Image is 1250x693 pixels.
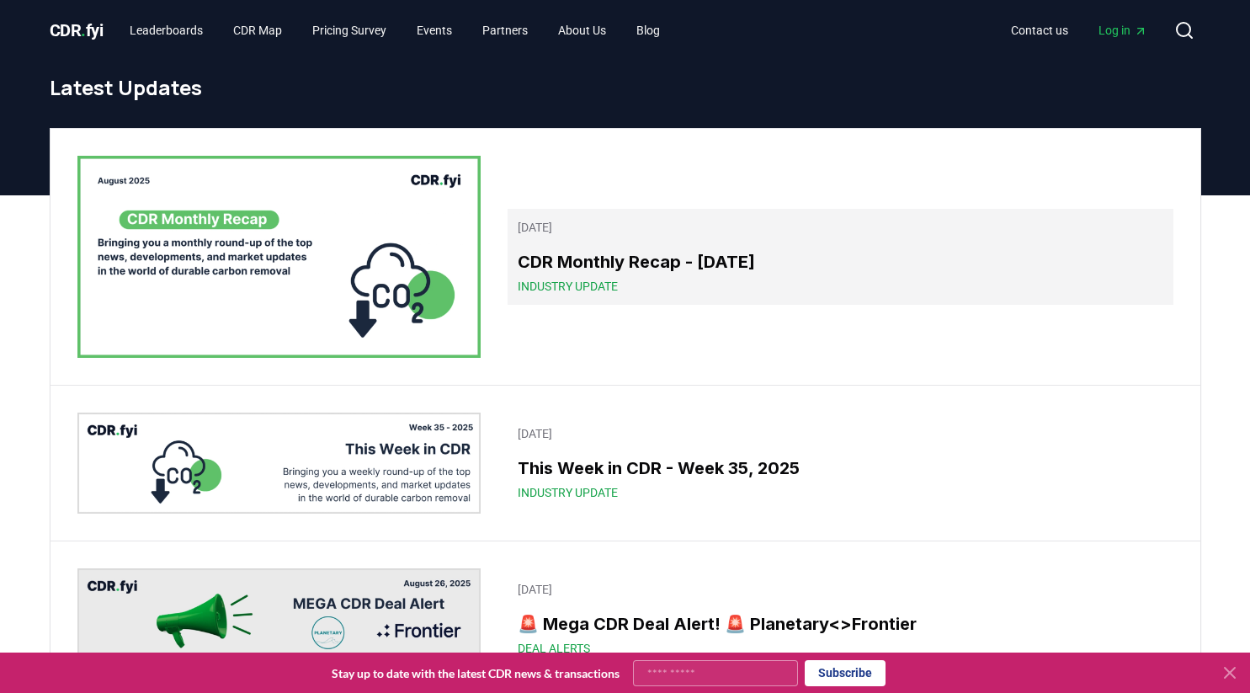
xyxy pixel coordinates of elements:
a: Blog [623,15,673,45]
a: Log in [1085,15,1161,45]
h3: 🚨 Mega CDR Deal Alert! 🚨 Planetary<>Frontier [518,611,1162,637]
a: Pricing Survey [299,15,400,45]
a: [DATE]This Week in CDR - Week 35, 2025Industry Update [508,415,1173,511]
a: Partners [469,15,541,45]
h3: CDR Monthly Recap - [DATE] [518,249,1162,275]
a: [DATE]🚨 Mega CDR Deal Alert! 🚨 Planetary<>FrontierDeal Alerts [508,571,1173,667]
h3: This Week in CDR - Week 35, 2025 [518,456,1162,481]
p: [DATE] [518,425,1162,442]
a: [DATE]CDR Monthly Recap - [DATE]Industry Update [508,209,1173,305]
span: Industry Update [518,278,618,295]
a: Events [403,15,465,45]
a: Contact us [997,15,1082,45]
span: Deal Alerts [518,640,590,657]
h1: Latest Updates [50,74,1201,101]
nav: Main [997,15,1161,45]
span: CDR fyi [50,20,104,40]
a: Leaderboards [116,15,216,45]
nav: Main [116,15,673,45]
p: [DATE] [518,581,1162,598]
img: CDR Monthly Recap - August 2025 blog post image [77,156,481,358]
a: CDR Map [220,15,295,45]
span: . [81,20,86,40]
span: Industry Update [518,484,618,501]
a: CDR.fyi [50,19,104,42]
a: About Us [545,15,620,45]
img: This Week in CDR - Week 35, 2025 blog post image [77,413,481,514]
span: Log in [1098,22,1147,39]
p: [DATE] [518,219,1162,236]
img: 🚨 Mega CDR Deal Alert! 🚨 Planetary<>Frontier blog post image [77,568,481,669]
